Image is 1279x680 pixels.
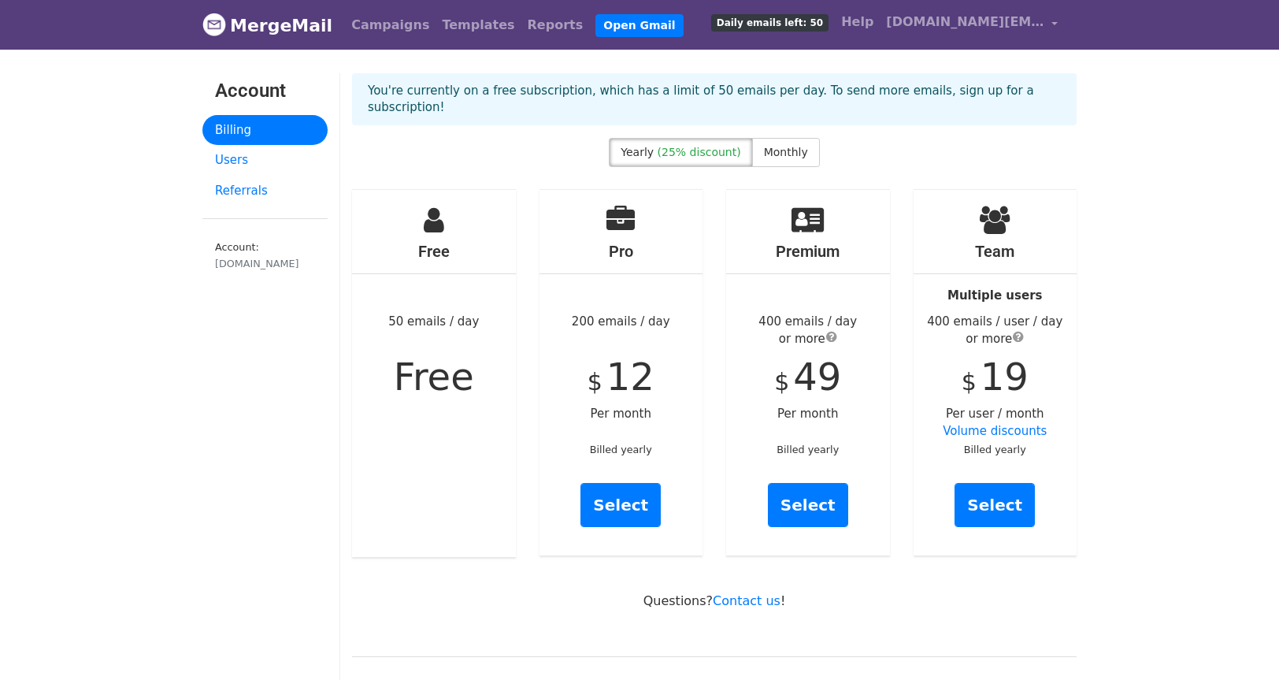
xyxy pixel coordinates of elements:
[202,13,226,36] img: MergeMail logo
[886,13,1044,32] span: [DOMAIN_NAME][EMAIL_ADDRESS][DOMAIN_NAME]
[590,444,652,455] small: Billed yearly
[705,6,835,38] a: Daily emails left: 50
[793,355,841,399] span: 49
[943,424,1047,438] a: Volume discounts
[352,242,516,261] h4: Free
[352,190,516,557] div: 50 emails / day
[726,313,890,348] div: 400 emails / day or more
[774,368,789,396] span: $
[914,242,1077,261] h4: Team
[368,83,1061,116] p: You're currently on a free subscription, which has a limit of 50 emails per day. To send more ema...
[521,9,590,41] a: Reports
[764,146,808,158] span: Monthly
[202,115,328,146] a: Billing
[726,242,890,261] h4: Premium
[436,9,521,41] a: Templates
[215,241,315,271] small: Account:
[880,6,1064,43] a: [DOMAIN_NAME][EMAIL_ADDRESS][DOMAIN_NAME]
[768,483,848,527] a: Select
[345,9,436,41] a: Campaigns
[777,444,839,455] small: Billed yearly
[606,355,654,399] span: 12
[202,176,328,206] a: Referrals
[955,483,1035,527] a: Select
[914,190,1077,556] div: Per user / month
[394,355,474,399] span: Free
[964,444,1026,455] small: Billed yearly
[835,6,880,38] a: Help
[539,242,703,261] h4: Pro
[711,14,829,32] span: Daily emails left: 50
[580,483,661,527] a: Select
[726,190,890,556] div: Per month
[215,256,315,271] div: [DOMAIN_NAME]
[658,146,741,158] span: (25% discount)
[352,593,1077,609] p: Questions? !
[202,145,328,176] a: Users
[947,288,1042,303] strong: Multiple users
[621,146,654,158] span: Yearly
[588,368,602,396] span: $
[981,355,1029,399] span: 19
[962,368,977,396] span: $
[202,9,332,42] a: MergeMail
[595,14,683,37] a: Open Gmail
[713,593,780,608] a: Contact us
[215,80,315,102] h3: Account
[539,190,703,556] div: 200 emails / day Per month
[914,313,1077,348] div: 400 emails / user / day or more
